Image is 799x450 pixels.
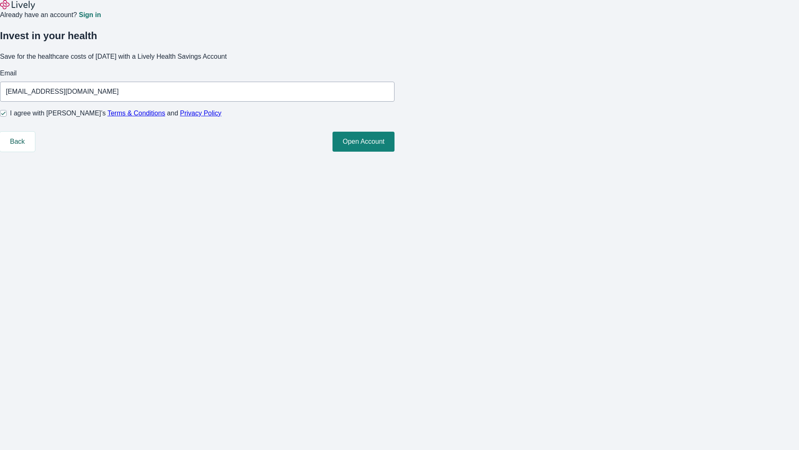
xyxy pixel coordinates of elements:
span: I agree with [PERSON_NAME]’s and [10,108,221,118]
a: Terms & Conditions [107,110,165,117]
a: Sign in [79,12,101,18]
a: Privacy Policy [180,110,222,117]
button: Open Account [333,132,395,152]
